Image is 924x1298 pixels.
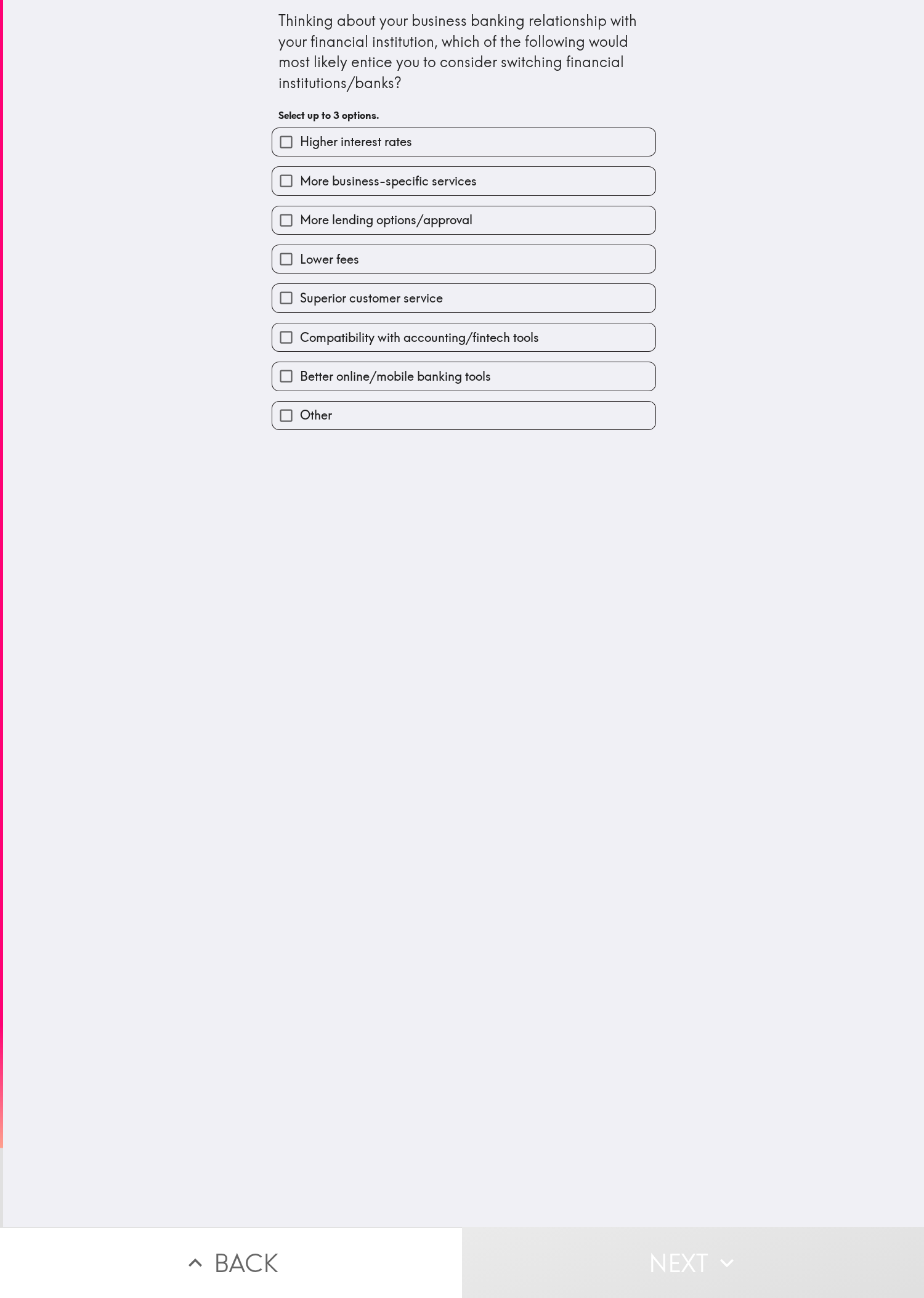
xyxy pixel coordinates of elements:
[300,251,359,268] span: Lower fees
[278,10,649,93] div: Thinking about your business banking relationship with your financial institution, which of the f...
[300,172,477,190] span: More business-specific services
[300,211,472,229] span: More lending options/approval
[272,128,655,156] button: Higher interest rates
[300,329,539,346] span: Compatibility with accounting/fintech tools
[272,245,655,273] button: Lower fees
[272,323,655,351] button: Compatibility with accounting/fintech tools
[278,108,649,122] h6: Select up to 3 options.
[272,284,655,312] button: Superior customer service
[272,362,655,390] button: Better online/mobile banking tools
[272,206,655,234] button: More lending options/approval
[462,1227,924,1298] button: Next
[272,402,655,429] button: Other
[300,133,412,150] span: Higher interest rates
[300,290,443,307] span: Superior customer service
[272,167,655,195] button: More business-specific services
[300,368,491,385] span: Better online/mobile banking tools
[300,407,332,424] span: Other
